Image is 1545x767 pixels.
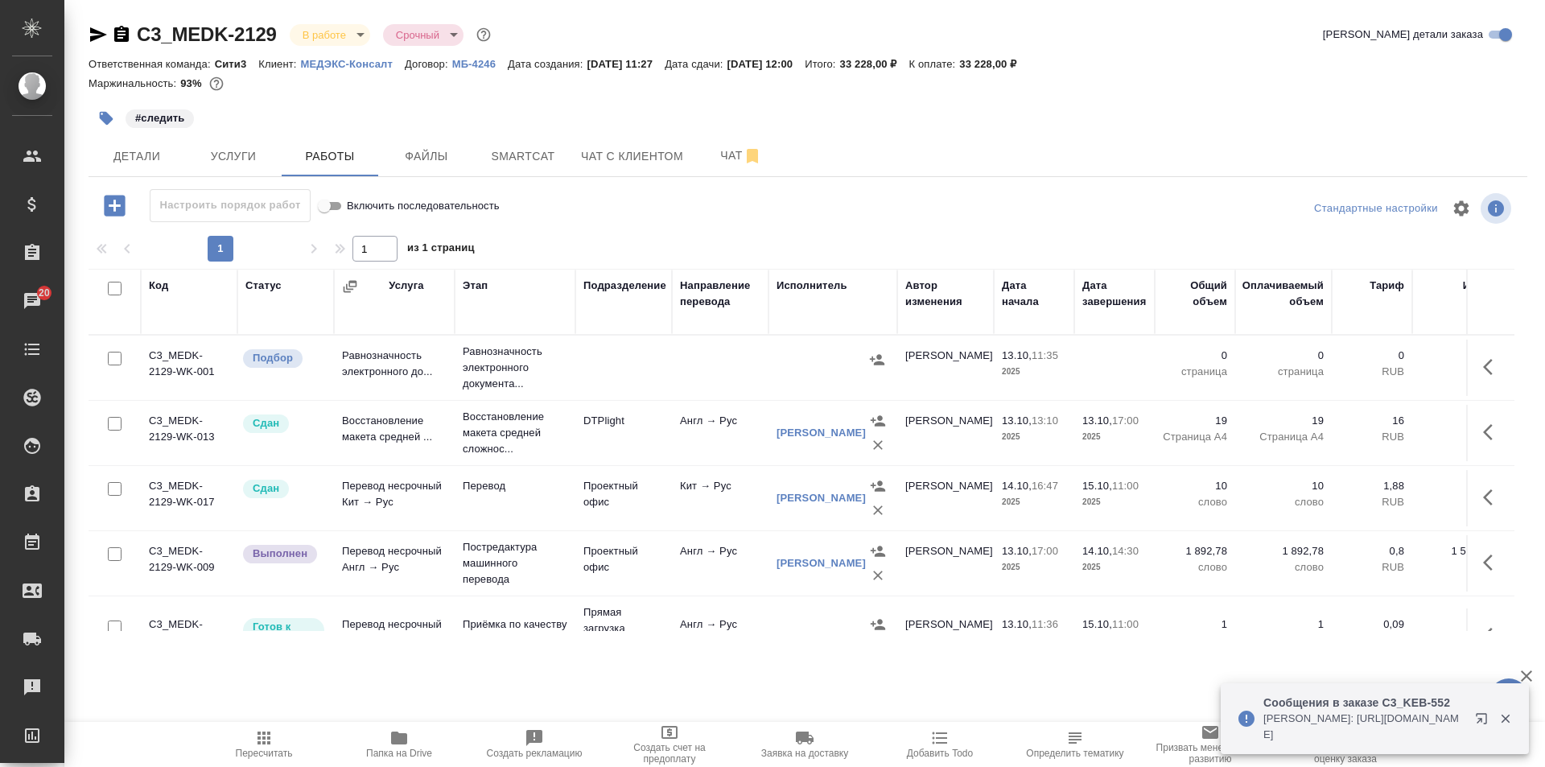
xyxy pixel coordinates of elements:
td: C3_MEDK-2129-WK-012 [141,608,237,665]
div: Общий объем [1163,278,1227,310]
button: Заявка на доставку [737,722,872,767]
div: В работе [290,24,370,46]
button: Срочный [391,28,444,42]
p: 2025 [1002,494,1066,510]
p: 11:36 [1032,618,1058,630]
p: страница [1163,364,1227,380]
button: Здесь прячутся важные кнопки [1473,348,1512,386]
div: Итого [1463,278,1493,294]
button: Здесь прячутся важные кнопки [1473,543,1512,582]
div: Менеджер проверил работу исполнителя, передает ее на следующий этап [241,478,326,500]
p: Перевод [463,478,567,494]
p: 0,8 [1340,543,1404,559]
button: Призвать менеджера по развитию [1143,722,1278,767]
td: C3_MEDK-2129-WK-001 [141,340,237,396]
a: [PERSON_NAME] [777,557,866,569]
td: Проектный офис [575,470,672,526]
span: Пересчитать [236,748,293,759]
p: 2025 [1002,429,1066,445]
div: Код [149,278,168,294]
td: C3_MEDK-2129-WK-013 [141,405,237,461]
p: К оплате: [909,58,960,70]
div: Исполнитель может приступить к работе [241,616,326,654]
p: 1 892,78 [1163,543,1227,559]
span: Посмотреть информацию [1481,193,1514,224]
p: Постредактура машинного перевода [463,539,567,588]
p: RUB [1420,364,1493,380]
p: Дата сдачи: [665,58,727,70]
div: Статус [245,278,282,294]
td: Англ → Рус [672,535,768,592]
p: слово [1163,494,1227,510]
button: Удалить [866,563,890,588]
p: 0 [1163,348,1227,364]
div: Подразделение [583,278,666,294]
td: Кит → Рус [672,470,768,526]
div: Можно подбирать исполнителей [241,348,326,369]
button: Скопировать ссылку для ЯМессенджера [89,25,108,44]
button: Добавить работу [93,189,137,222]
td: C3_MEDK-2129-WK-009 [141,535,237,592]
p: 0,09 [1340,616,1404,633]
button: Назначить [866,474,890,498]
span: Добавить Todo [907,748,973,759]
p: 13.10, [1002,618,1032,630]
div: Услуга [389,278,423,294]
button: Закрыть [1489,711,1522,726]
span: Призвать менеджера по развитию [1152,742,1268,765]
td: [PERSON_NAME] [897,470,994,526]
td: Восстановление макета средней ... [334,405,455,461]
span: Настроить таблицу [1442,189,1481,228]
p: 93% [180,77,205,89]
p: Договор: [405,58,452,70]
span: Заявка на доставку [761,748,848,759]
p: 16 [1340,413,1404,429]
td: [PERSON_NAME] [897,405,994,461]
button: Пересчитать [196,722,332,767]
div: Этап [463,278,488,294]
a: [PERSON_NAME] [777,427,866,439]
p: МБ-4246 [452,58,508,70]
td: DTPlight [575,405,672,461]
p: 17:00 [1112,414,1139,427]
div: Автор изменения [905,278,986,310]
td: Перевод несрочный Англ → Рус [334,535,455,592]
button: Удалить [866,433,890,457]
p: МЕДЭКС-Консалт [301,58,405,70]
td: Англ → Рус [672,608,768,665]
td: [PERSON_NAME] [897,340,994,396]
p: 0 [1340,348,1404,364]
button: Назначить [866,409,890,433]
div: Исполнитель завершил работу [241,543,326,565]
div: В работе [383,24,463,46]
p: 17:00 [1032,545,1058,557]
p: 13.10, [1082,414,1112,427]
p: RUB [1340,494,1404,510]
a: C3_MEDK-2129 [137,23,277,45]
p: [DATE] 11:27 [587,58,665,70]
p: 13.10, [1002,414,1032,427]
p: Дата создания: [508,58,587,70]
p: Сдан [253,480,279,497]
p: RUB [1420,494,1493,510]
button: Сгруппировать [342,278,358,295]
button: Назначить [865,348,889,372]
td: C3_MEDK-2129-WK-017 [141,470,237,526]
p: Подбор [253,350,293,366]
span: Детали [98,146,175,167]
span: из 1 страниц [407,238,475,262]
span: Определить тематику [1026,748,1123,759]
div: Менеджер проверил работу исполнителя, передает ее на следующий этап [241,413,326,435]
p: 304 [1420,413,1493,429]
button: Здесь прячутся важные кнопки [1473,413,1512,452]
p: Сообщения в заказе C3_KEB-552 [1263,695,1465,711]
p: 1 892,78 [1243,543,1324,559]
td: Равнозначность электронного до... [334,340,455,396]
p: RUB [1420,429,1493,445]
p: 11:00 [1112,480,1139,492]
p: 15.10, [1082,480,1112,492]
p: Страница А4 [1163,429,1227,445]
span: Папка на Drive [366,748,432,759]
p: 14.10, [1082,545,1112,557]
p: 1 [1163,616,1227,633]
